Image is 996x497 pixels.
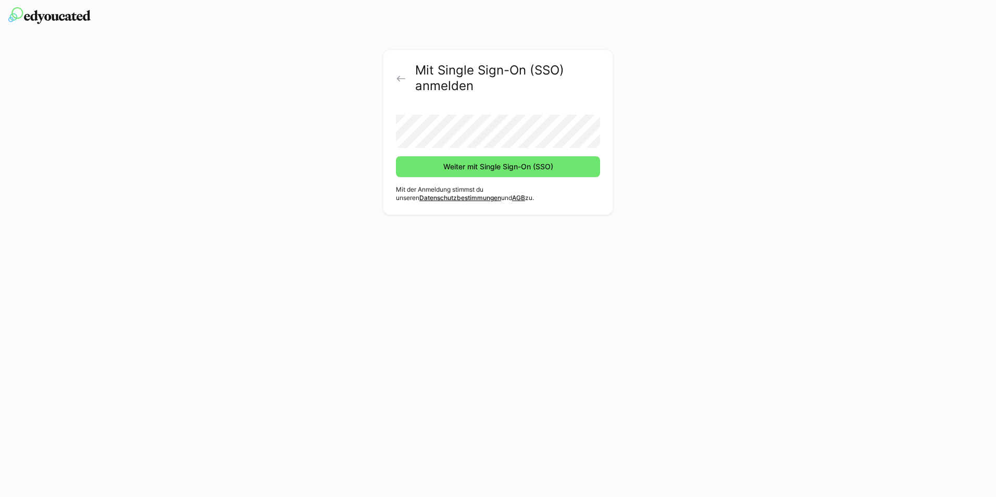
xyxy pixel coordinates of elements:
[415,63,600,94] h2: Mit Single Sign-On (SSO) anmelden
[396,156,600,177] button: Weiter mit Single Sign-On (SSO)
[419,194,501,202] a: Datenschutzbestimmungen
[442,161,555,172] span: Weiter mit Single Sign-On (SSO)
[396,185,600,202] p: Mit der Anmeldung stimmst du unseren und zu.
[8,7,91,24] img: edyoucated
[512,194,525,202] a: AGB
